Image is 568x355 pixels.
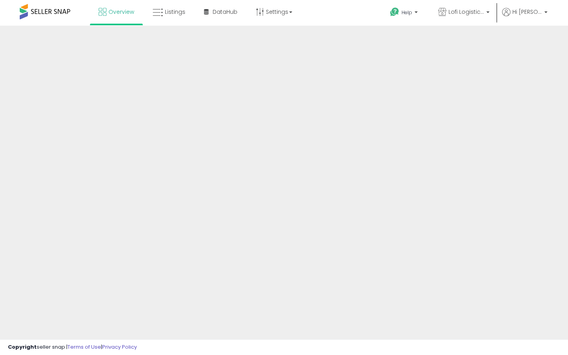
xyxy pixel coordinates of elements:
span: DataHub [213,8,237,16]
span: Overview [108,8,134,16]
a: Help [384,1,426,26]
a: Hi [PERSON_NAME] [502,8,547,26]
div: seller snap | | [8,344,137,351]
span: Help [402,9,412,16]
a: Privacy Policy [102,343,137,351]
a: Terms of Use [67,343,101,351]
span: Listings [165,8,185,16]
strong: Copyright [8,343,37,351]
i: Get Help [390,7,400,17]
span: Hi [PERSON_NAME] [512,8,542,16]
span: Lofi Logistics LLC [448,8,484,16]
